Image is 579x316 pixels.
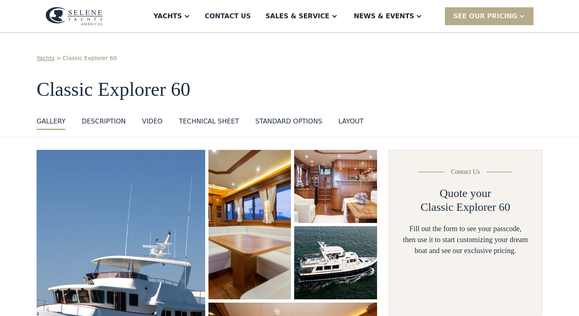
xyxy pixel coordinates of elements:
a: Yachts [37,54,55,63]
a: VIDEO [142,117,163,130]
div: SEE Our Pricing [445,7,533,25]
div: > [56,54,61,63]
div: VIDEO [142,117,163,126]
a: open lightbox [208,150,291,299]
div: Yachts [154,11,182,21]
h2: Classic Explorer 60 [421,200,510,214]
div: News & EVENTS [354,11,414,21]
div: standard options [255,117,322,126]
a: layout [338,117,364,130]
div: DESCRIPTION [82,117,126,126]
div: Fill out the form to see your passcode, then use it to start customizing your dream boat and see ... [402,223,529,256]
a: GALLERY [37,117,65,130]
div: Contact Us [451,167,480,177]
a: standard options [255,117,322,130]
img: logo [46,7,103,26]
a: open lightbox [294,226,377,299]
h1: Classic Explorer 60 [37,79,542,100]
a: open lightbox [294,150,377,223]
div: Technical sheet [179,117,239,126]
div: SEE Our Pricing [453,11,517,21]
a: DESCRIPTION [82,117,126,130]
div: GALLERY [37,117,65,126]
div: Contact US [205,11,251,21]
h2: Quote your [440,186,491,200]
a: Classic Explorer 60 [63,54,117,63]
div: layout [338,117,364,126]
a: Technical sheet [179,117,239,130]
div: Sales & Service [265,11,329,21]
